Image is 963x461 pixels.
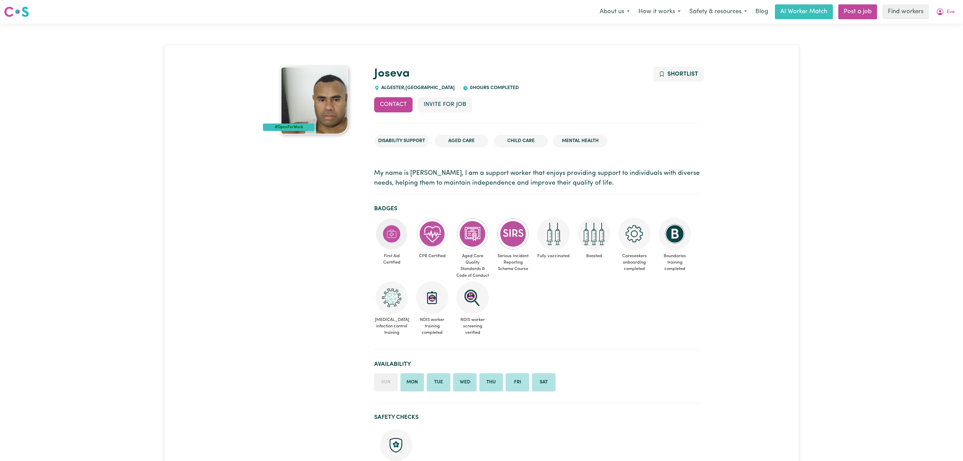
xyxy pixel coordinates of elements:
li: Unavailable on Sunday [374,373,398,391]
li: Available on Friday [506,373,529,391]
img: Care and support worker has completed First Aid Certification [375,218,408,250]
span: Boundaries training completed [657,250,692,275]
a: Careseekers logo [4,4,29,20]
img: NDIS Worker Screening Verified [456,281,489,314]
img: CS Academy: Aged Care Quality Standards & Code of Conduct course completed [456,218,489,250]
span: Shortlist [667,71,698,77]
li: Aged Care [434,135,488,147]
span: 0 hours completed [468,85,519,90]
span: Careseekers onboarding completed [617,250,652,275]
a: Blog [751,4,772,19]
img: Joseva [281,67,348,134]
span: CPR Certified [415,250,450,262]
a: Post a job [838,4,877,19]
li: Mental Health [553,135,607,147]
span: Aged Care Quality Standards & Code of Conduct [455,250,490,281]
span: ALGESTER , [GEOGRAPHIC_DATA] [380,85,455,90]
h2: Availability [374,361,700,368]
img: Care and support worker has received 2 doses of COVID-19 vaccine [537,218,570,250]
li: Disability Support [374,135,429,147]
span: First Aid Certified [374,250,409,268]
span: NDIS worker training completed [415,314,450,339]
a: AI Worker Match [775,4,833,19]
a: Joseva's profile picture'#OpenForWork [263,67,366,134]
li: Available on Monday [400,373,424,391]
img: CS Academy: Careseekers Onboarding course completed [618,218,651,250]
span: Boosted [576,250,611,262]
img: Careseekers logo [4,6,29,18]
span: Eve [947,8,955,16]
img: Care and support worker has received booster dose of COVID-19 vaccination [578,218,610,250]
a: Find workers [882,4,929,19]
span: [MEDICAL_DATA] infection control training [374,314,409,339]
span: Fully vaccinated [536,250,571,262]
p: My name is [PERSON_NAME], I am a support worker that enjoys providing support to individuals with... [374,169,700,188]
img: CS Academy: Serious Incident Reporting Scheme course completed [497,218,529,250]
li: Available on Thursday [479,373,503,391]
li: Child care [494,135,548,147]
button: About us [595,5,634,19]
img: CS Academy: COVID-19 Infection Control Training course completed [375,281,408,314]
div: #OpenForWork [263,124,314,131]
h2: Safety Checks [374,414,700,421]
h2: Badges [374,205,700,212]
button: Invite for Job [418,97,472,112]
img: CS Academy: Boundaries in care and support work course completed [659,218,691,250]
li: Available on Saturday [532,373,555,391]
li: Available on Wednesday [453,373,477,391]
span: NDIS worker screening verified [455,314,490,339]
img: Care and support worker has completed CPR Certification [416,218,448,250]
button: How it works [634,5,685,19]
img: CS Academy: Introduction to NDIS Worker Training course completed [416,281,448,314]
button: Add to shortlist [653,67,704,82]
a: Joseva [374,68,410,80]
button: Contact [374,97,413,112]
button: My Account [932,5,959,19]
li: Available on Tuesday [427,373,450,391]
button: Safety & resources [685,5,751,19]
span: Serious Incident Reporting Scheme Course [495,250,531,275]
